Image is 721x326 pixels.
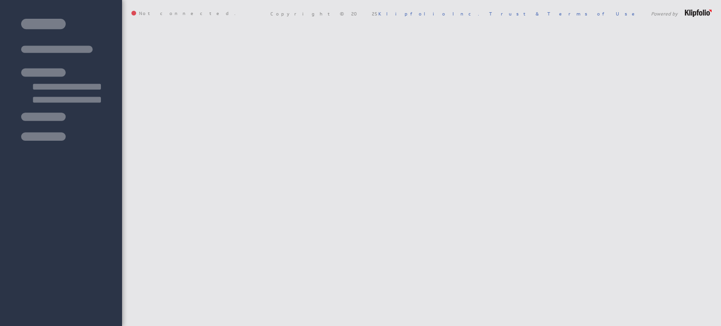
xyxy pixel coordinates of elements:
[651,11,678,16] span: Powered by
[131,11,236,16] span: Not connected.
[685,9,712,17] img: logo-footer.png
[21,19,101,141] img: skeleton-sidenav.svg
[378,10,479,17] a: Klipfolio Inc.
[270,11,479,16] span: Copyright © 2025
[489,10,641,17] a: Trust & Terms of Use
